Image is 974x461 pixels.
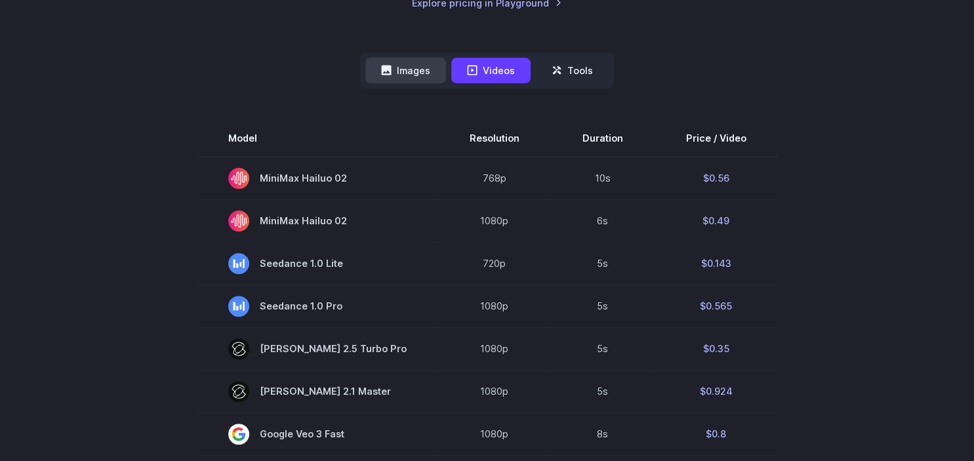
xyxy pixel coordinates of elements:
[438,327,551,370] td: 1080p
[365,58,446,83] button: Images
[438,157,551,200] td: 768p
[438,285,551,327] td: 1080p
[655,120,778,157] th: Price / Video
[655,157,778,200] td: $0.56
[228,168,407,189] span: MiniMax Hailuo 02
[228,424,407,445] span: Google Veo 3 Fast
[655,199,778,242] td: $0.49
[655,412,778,455] td: $0.8
[438,242,551,285] td: 720p
[228,296,407,317] span: Seedance 1.0 Pro
[551,242,655,285] td: 5s
[655,370,778,412] td: $0.924
[551,370,655,412] td: 5s
[655,327,778,370] td: $0.35
[228,338,407,359] span: [PERSON_NAME] 2.5 Turbo Pro
[228,381,407,402] span: [PERSON_NAME] 2.1 Master
[438,199,551,242] td: 1080p
[228,210,407,231] span: MiniMax Hailuo 02
[451,58,531,83] button: Videos
[551,327,655,370] td: 5s
[551,120,655,157] th: Duration
[551,285,655,327] td: 5s
[438,370,551,412] td: 1080p
[551,157,655,200] td: 10s
[655,285,778,327] td: $0.565
[438,120,551,157] th: Resolution
[655,242,778,285] td: $0.143
[197,120,438,157] th: Model
[551,412,655,455] td: 8s
[536,58,609,83] button: Tools
[551,199,655,242] td: 6s
[438,412,551,455] td: 1080p
[228,253,407,274] span: Seedance 1.0 Lite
